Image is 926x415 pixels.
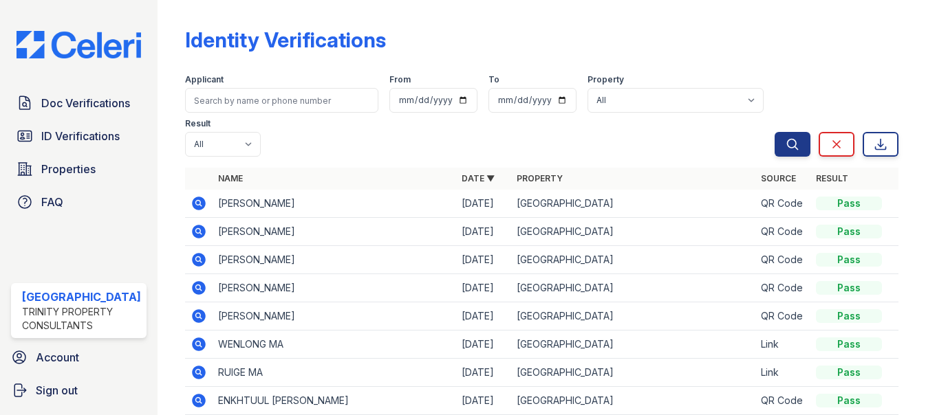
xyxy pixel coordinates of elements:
a: ID Verifications [11,122,147,150]
td: [DATE] [456,387,511,415]
div: Pass [816,225,882,238]
span: ID Verifications [41,128,120,144]
a: Account [6,344,152,371]
a: Doc Verifications [11,89,147,117]
td: QR Code [755,302,810,330]
td: ENKHTUUL [PERSON_NAME] [213,387,457,415]
div: [GEOGRAPHIC_DATA] [22,289,141,305]
td: QR Code [755,387,810,415]
a: Sign out [6,377,152,404]
img: CE_Logo_Blue-a8612792a0a2168367f1c8372b55b34899dd931a85d93a1a3d3e32e68fde9ad4.png [6,31,152,59]
a: Properties [11,155,147,183]
span: Doc Verifications [41,95,130,111]
td: [DATE] [456,359,511,387]
span: Sign out [36,382,78,399]
div: Pass [816,337,882,351]
td: [GEOGRAPHIC_DATA] [511,190,755,218]
div: Identity Verifications [185,27,386,52]
td: [GEOGRAPHIC_DATA] [511,218,755,246]
div: Pass [816,253,882,267]
td: [PERSON_NAME] [213,274,457,302]
span: Account [36,349,79,366]
td: [PERSON_NAME] [213,302,457,330]
td: [DATE] [456,190,511,218]
div: Pass [816,366,882,379]
label: From [389,74,411,85]
div: Pass [816,197,882,210]
td: [GEOGRAPHIC_DATA] [511,246,755,274]
td: [DATE] [456,274,511,302]
label: To [488,74,499,85]
td: QR Code [755,246,810,274]
td: [DATE] [456,218,511,246]
td: [PERSON_NAME] [213,218,457,246]
label: Applicant [185,74,224,85]
td: [GEOGRAPHIC_DATA] [511,274,755,302]
a: Name [218,173,243,183]
td: QR Code [755,274,810,302]
a: Source [761,173,796,183]
td: [DATE] [456,330,511,359]
a: Property [517,173,563,183]
label: Result [185,118,211,129]
td: QR Code [755,190,810,218]
td: QR Code [755,218,810,246]
td: [DATE] [456,246,511,274]
input: Search by name or phone number [185,88,378,113]
td: [GEOGRAPHIC_DATA] [511,330,755,359]
div: Pass [816,394,882,407]
span: FAQ [41,194,63,210]
td: [GEOGRAPHIC_DATA] [511,359,755,387]
td: [PERSON_NAME] [213,246,457,274]
label: Property [588,74,624,85]
a: Date ▼ [462,173,495,183]
a: Result [816,173,848,183]
td: [PERSON_NAME] [213,190,457,218]
td: WENLONG MA [213,330,457,359]
td: RUIGE MA [213,359,457,387]
td: [GEOGRAPHIC_DATA] [511,302,755,330]
div: Pass [816,309,882,323]
div: Pass [816,281,882,295]
td: [GEOGRAPHIC_DATA] [511,387,755,415]
div: Trinity Property Consultants [22,305,141,333]
td: Link [755,359,810,387]
span: Properties [41,161,96,177]
td: Link [755,330,810,359]
a: FAQ [11,188,147,216]
td: [DATE] [456,302,511,330]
